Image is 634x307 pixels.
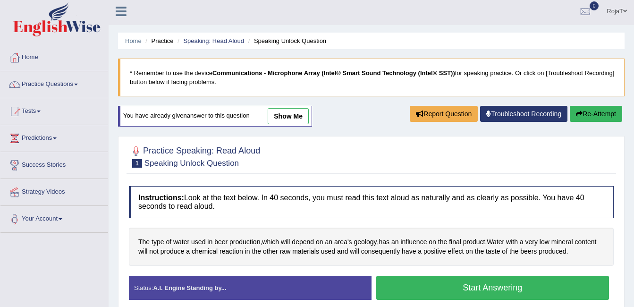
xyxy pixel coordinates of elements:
span: Click to see word definition [292,237,314,247]
span: Click to see word definition [540,237,549,247]
span: Click to see word definition [350,247,359,256]
span: Click to see word definition [487,237,504,247]
li: Speaking Unlock Question [246,36,326,45]
span: Click to see word definition [525,237,538,247]
h2: Practice Speaking: Read Aloud [129,144,260,168]
span: Click to see word definition [220,247,243,256]
a: Home [0,44,108,68]
span: Click to see word definition [502,247,507,256]
a: Success Stories [0,152,108,176]
button: Start Answering [376,276,609,300]
span: Click to see word definition [361,247,400,256]
span: Click to see word definition [391,237,399,247]
blockquote: * Remember to use the device for speaking practice. Or click on [Troubleshoot Recording] button b... [118,59,625,96]
span: Click to see word definition [475,247,484,256]
span: Click to see word definition [152,237,164,247]
span: Click to see word definition [281,237,290,247]
span: Click to see word definition [186,247,190,256]
b: Instructions: [138,194,184,202]
span: Click to see word definition [506,237,518,247]
span: Click to see word definition [173,237,189,247]
strong: A.I. Engine Standing by... [153,284,226,291]
a: Strategy Videos [0,179,108,203]
span: Click to see word definition [149,247,158,256]
span: 1 [132,159,142,168]
a: Predictions [0,125,108,149]
span: Click to see word definition [418,247,422,256]
span: Click to see word definition [263,247,278,256]
a: Your Account [0,206,108,230]
span: Click to see word definition [325,237,332,247]
a: Tests [0,98,108,122]
span: Click to see word definition [448,247,464,256]
button: Report Question [410,106,478,122]
a: Home [125,37,142,44]
span: Click to see word definition [334,237,352,247]
span: Click to see word definition [575,237,597,247]
span: Click to see word definition [400,237,427,247]
span: Click to see word definition [520,237,524,247]
div: Status: [129,276,372,300]
span: Click to see word definition [161,247,185,256]
a: Speaking: Read Aloud [183,37,244,44]
span: Click to see word definition [509,247,518,256]
h4: Look at the text below. In 40 seconds, you must read this text aloud as naturally and as clearly ... [129,186,614,218]
span: Click to see word definition [429,237,436,247]
span: Click to see word definition [214,237,228,247]
span: Click to see word definition [423,247,446,256]
span: Click to see word definition [292,247,319,256]
span: Click to see word definition [280,247,291,256]
span: Click to see word definition [316,237,323,247]
span: 0 [590,1,599,10]
span: Click to see word definition [551,237,573,247]
span: Click to see word definition [337,247,348,256]
span: Click to see word definition [229,237,260,247]
span: Click to see word definition [207,237,212,247]
div: , , . . [129,228,614,266]
span: Click to see word definition [138,237,150,247]
span: Click to see word definition [166,237,171,247]
a: show me [268,108,309,124]
span: Click to see word definition [191,237,205,247]
span: Click to see word definition [465,247,473,256]
span: Click to see word definition [520,247,537,256]
span: Click to see word definition [192,247,218,256]
span: Click to see word definition [463,237,485,247]
span: Click to see word definition [245,247,250,256]
small: Speaking Unlock Question [144,159,239,168]
span: Click to see word definition [486,247,500,256]
span: Click to see word definition [449,237,461,247]
span: Click to see word definition [138,247,147,256]
a: Practice Questions [0,71,108,95]
div: You have already given answer to this question [118,106,312,127]
span: Click to see word definition [379,237,389,247]
b: Communications - Microphone Array (Intel® Smart Sound Technology (Intel® SST)) [212,69,455,77]
span: Click to see word definition [354,237,377,247]
span: Click to see word definition [252,247,261,256]
button: Re-Attempt [570,106,622,122]
a: Troubleshoot Recording [480,106,567,122]
span: Click to see word definition [262,237,279,247]
span: Click to see word definition [539,247,566,256]
span: Click to see word definition [402,247,416,256]
span: Click to see word definition [321,247,335,256]
span: Click to see word definition [438,237,447,247]
li: Practice [143,36,173,45]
